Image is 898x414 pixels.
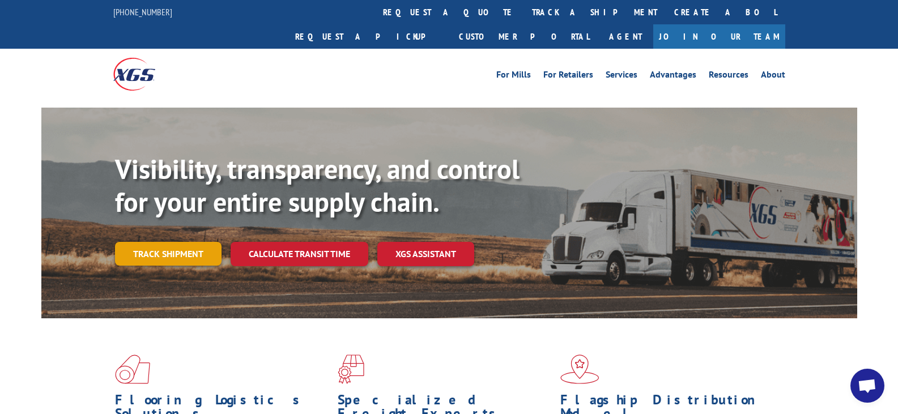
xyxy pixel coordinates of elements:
a: Agent [598,24,653,49]
a: Services [606,70,637,83]
a: For Retailers [543,70,593,83]
img: xgs-icon-flagship-distribution-model-red [560,355,599,384]
a: Calculate transit time [231,242,368,266]
img: xgs-icon-focused-on-flooring-red [338,355,364,384]
img: xgs-icon-total-supply-chain-intelligence-red [115,355,150,384]
a: Advantages [650,70,696,83]
a: XGS ASSISTANT [377,242,474,266]
b: Visibility, transparency, and control for your entire supply chain. [115,151,520,219]
a: For Mills [496,70,531,83]
a: Customer Portal [450,24,598,49]
a: [PHONE_NUMBER] [113,6,172,18]
a: Join Our Team [653,24,785,49]
a: Request a pickup [287,24,450,49]
div: Open chat [850,369,884,403]
a: About [761,70,785,83]
a: Track shipment [115,242,222,266]
a: Resources [709,70,748,83]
